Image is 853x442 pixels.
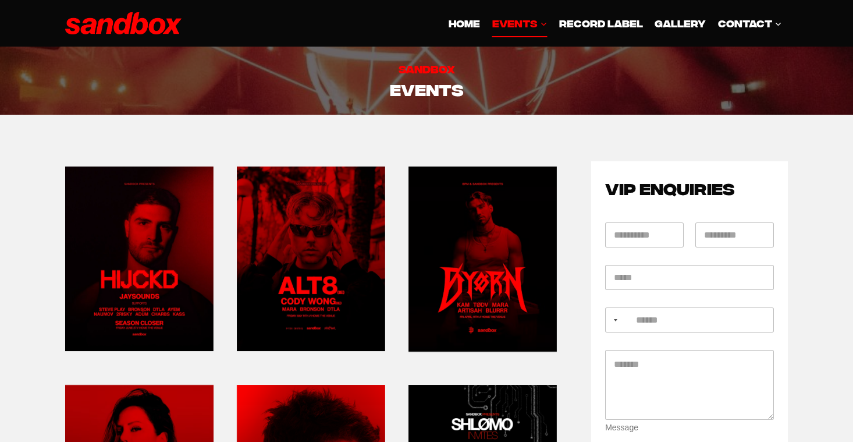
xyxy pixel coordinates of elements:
[443,9,486,37] a: HOME
[718,15,782,31] span: CONTACT
[443,9,788,37] nav: Primary Navigation
[65,61,788,76] h6: Sandbox
[492,15,548,31] span: EVENTS
[553,9,649,37] a: Record Label
[65,76,788,101] h2: Events
[605,175,774,200] h2: VIP ENQUIRIES
[605,307,621,333] button: Selected country
[649,9,712,37] a: GALLERY
[605,423,774,433] div: Message
[605,307,774,333] input: Mobile
[65,12,182,35] img: Sandbox
[486,9,553,37] a: EVENTS
[712,9,788,37] a: CONTACT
